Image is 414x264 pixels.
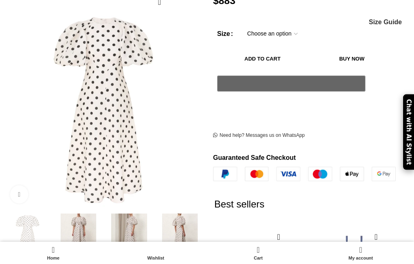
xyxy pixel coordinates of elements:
span: Home [6,256,101,261]
img: Zimmermann dresses [156,214,203,260]
span: Wishlist [109,256,203,261]
a: Home [2,244,105,262]
span: Cart [211,256,306,261]
img: Zimmermann dress [106,214,152,260]
label: Size [217,29,233,39]
span: 0 [257,244,263,250]
strong: Guaranteed Safe Checkout [213,154,296,161]
img: Zimmermann dresses [55,214,102,260]
a: My account [310,244,412,262]
button: Add to cart [217,50,308,67]
img: guaranteed-safe-checkout-bordered.j [213,167,396,181]
iframe: Secure express checkout frame [215,96,367,115]
a: Need help? Messages us on WhatsApp [213,132,305,139]
div: My wishlist [105,244,207,262]
div: My cart [207,244,310,262]
span: My account [314,256,408,261]
img: Zimmermann dress [4,214,51,260]
h2: Best sellers [214,181,397,227]
a: Size Guide [368,19,402,25]
a: 0 Cart [207,244,310,262]
a: Quick view [371,232,381,242]
button: Pay with GPay [217,75,365,92]
a: Quick view [274,232,284,242]
button: Buy now [312,50,392,67]
a: Wishlist [105,244,207,262]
